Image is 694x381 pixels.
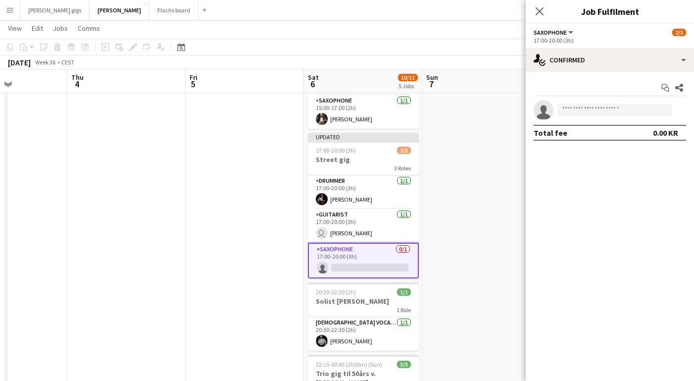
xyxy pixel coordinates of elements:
[534,128,567,138] div: Total fee
[308,133,419,278] app-job-card: Updated17:00-20:00 (3h)2/3Street gig3 RolesDrummer1/117:00-20:00 (3h)[PERSON_NAME]Guitarist1/117:...
[28,22,47,35] a: Edit
[190,73,198,82] span: Fri
[426,73,438,82] span: Sun
[8,57,31,67] div: [DATE]
[398,82,417,90] div: 5 Jobs
[74,22,104,35] a: Comms
[397,306,411,314] span: 1 Role
[78,24,100,33] span: Comms
[526,48,694,72] div: Confirmed
[61,58,74,66] div: CEST
[672,29,686,36] span: 2/3
[397,147,411,154] span: 2/3
[308,73,319,82] span: Sat
[316,147,356,154] span: 17:00-20:00 (3h)
[308,155,419,164] h3: Street gig
[70,78,84,90] span: 4
[308,297,419,306] h3: Solist [PERSON_NAME]
[149,0,198,20] button: Flachs board
[397,361,411,368] span: 3/3
[316,288,356,296] span: 20:30-22:30 (2h)
[71,73,84,82] span: Thu
[398,74,418,81] span: 10/11
[20,0,90,20] button: [PERSON_NAME] gigs
[308,95,419,129] app-card-role: Saxophone1/115:00-17:00 (2h)[PERSON_NAME]
[308,133,419,141] div: Updated
[308,243,419,278] app-card-role: Saxophone0/117:00-20:00 (3h)
[8,24,22,33] span: View
[308,175,419,209] app-card-role: Drummer1/117:00-20:00 (3h)[PERSON_NAME]
[534,37,686,44] div: 17:00-20:00 (3h)
[306,78,319,90] span: 6
[526,5,694,18] h3: Job Fulfilment
[188,78,198,90] span: 5
[53,24,68,33] span: Jobs
[394,164,411,172] span: 3 Roles
[425,78,438,90] span: 7
[4,22,26,35] a: View
[308,317,419,351] app-card-role: [DEMOGRAPHIC_DATA] Vocal + Guitar1/120:30-22:30 (2h)[PERSON_NAME]
[534,29,575,36] button: Saxophone
[397,288,411,296] span: 1/1
[49,22,72,35] a: Jobs
[316,361,382,368] span: 22:15-00:45 (2h30m) (Sun)
[308,282,419,351] app-job-card: 20:30-22:30 (2h)1/1Solist [PERSON_NAME]1 Role[DEMOGRAPHIC_DATA] Vocal + Guitar1/120:30-22:30 (2h)...
[653,128,678,138] div: 0.00 KR
[32,24,43,33] span: Edit
[33,58,57,66] span: Week 36
[308,209,419,243] app-card-role: Guitarist1/117:00-20:00 (3h) [PERSON_NAME]
[90,0,149,20] button: [PERSON_NAME]
[534,29,567,36] span: Saxophone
